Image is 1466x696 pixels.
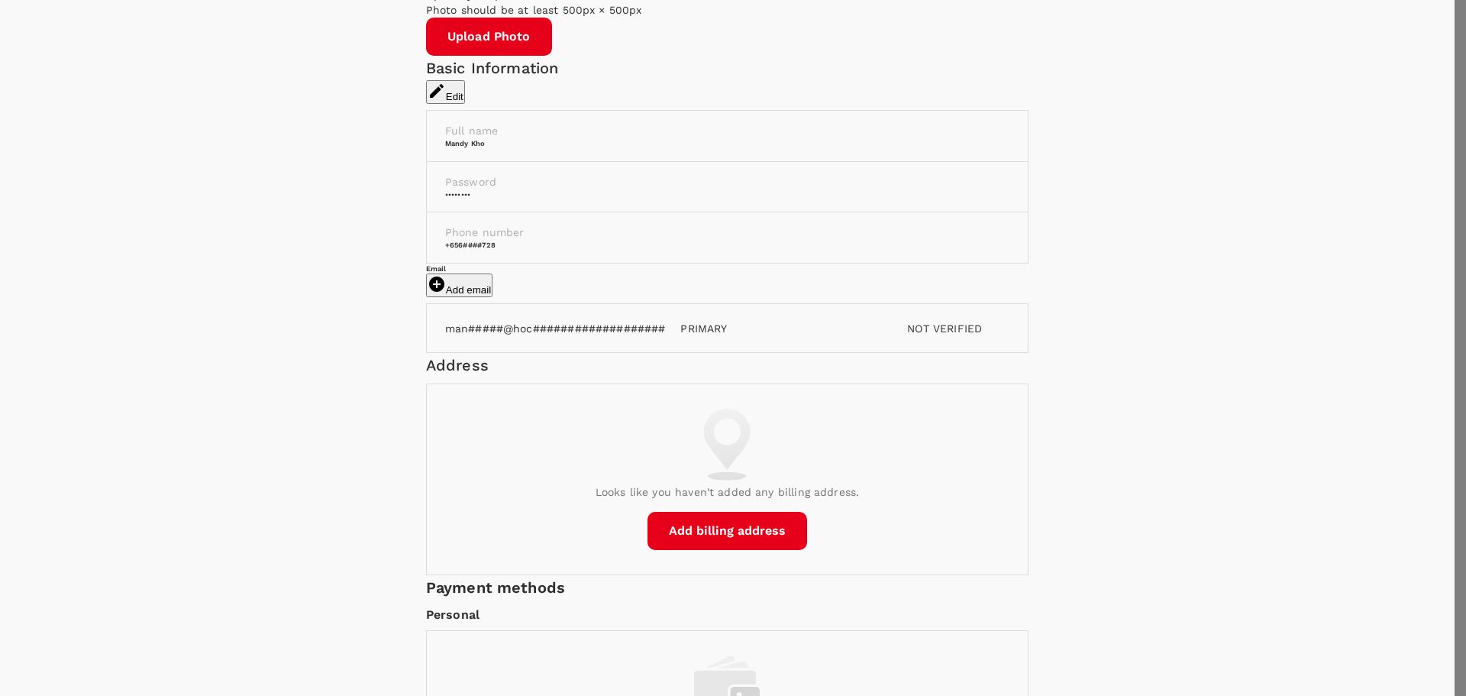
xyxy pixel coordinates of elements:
p: Photo should be at least 500px × 500px [426,2,1028,18]
p: Password [445,174,1009,189]
h6: Mandy Kho [445,138,1009,148]
button: Edit [426,80,465,104]
p: Personal [426,606,1028,624]
p: man#####@hoc################### [445,321,666,336]
span: PRIMARY [671,322,736,335]
button: Add billing address [647,512,807,550]
h6: +656####728 [445,240,1009,250]
h6: Payment methods [426,575,1028,600]
h6: •••••••• [445,189,1009,199]
div: Basic Information [426,56,1028,80]
p: Phone number [445,225,1009,240]
button: Add email [426,274,492,297]
p: Full name [445,123,1009,138]
p: Looks like you haven't added any billing address. [596,484,859,500]
span: Upload Photo [426,18,552,56]
span: Not verified [907,322,982,335]
div: Address [426,353,1028,377]
img: billing [703,409,751,481]
h6: Email [426,264,1028,274]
